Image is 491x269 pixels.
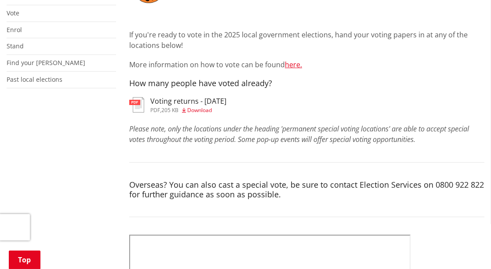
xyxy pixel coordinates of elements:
[129,59,484,70] p: More information on how to vote can be found
[129,180,484,199] h4: Overseas? You can also cast a special vote, be sure to contact Election Services on 0800 922 822 ...
[285,60,302,69] a: here.
[451,232,482,264] iframe: Messenger Launcher
[150,108,226,113] div: ,
[129,124,469,144] em: Please note, only the locations under the heading 'permanent special voting locations' are able t...
[7,9,19,17] a: Vote
[7,75,62,84] a: Past local elections
[129,29,484,51] p: If you're ready to vote in the 2025 local government elections, hand your voting papers in at any...
[7,58,85,67] a: Find your [PERSON_NAME]
[129,79,484,88] h4: How many people have voted already?
[150,97,226,105] h3: Voting returns - [DATE]
[129,97,226,113] a: Voting returns - [DATE] pdf,205 KB Download
[9,251,40,269] a: Top
[161,106,178,114] span: 205 KB
[7,25,22,34] a: Enrol
[129,97,144,113] img: document-pdf.svg
[150,106,160,114] span: pdf
[7,42,24,50] a: Stand
[187,106,212,114] span: Download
